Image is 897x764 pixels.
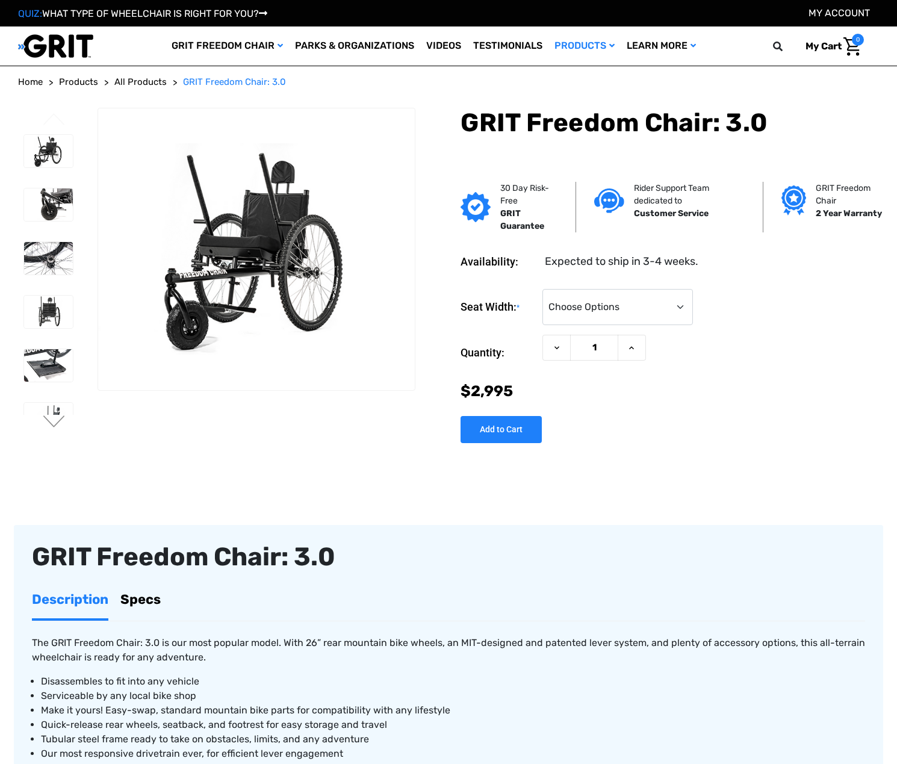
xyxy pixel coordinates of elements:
a: Account [809,7,870,19]
img: GRIT All-Terrain Wheelchair and Mobility Equipment [18,34,93,58]
span: GRIT Freedom Chair: 3.0 [183,76,286,87]
a: QUIZ:WHAT TYPE OF WHEELCHAIR IS RIGHT FOR YOU? [18,8,267,19]
a: GRIT Freedom Chair: 3.0 [183,75,286,89]
span: 0 [852,34,864,46]
div: GRIT Freedom Chair: 3.0 [32,543,865,571]
a: Videos [420,26,467,66]
img: Cart [843,37,861,56]
img: GRIT Freedom Chair: 3.0 [24,188,73,221]
p: GRIT Freedom Chair [816,182,883,207]
span: My Cart [805,40,842,52]
p: Rider Support Team dedicated to [634,182,745,207]
button: Go to slide 3 of 3 [42,113,67,128]
img: GRIT Freedom Chair: 3.0 [24,349,73,382]
img: Grit freedom [781,185,806,216]
nav: Breadcrumb [18,75,879,89]
img: GRIT Guarantee [461,192,491,222]
dd: Expected to ship in 3-4 weeks. [545,253,698,270]
img: GRIT Freedom Chair: 3.0 [24,135,73,167]
a: Testimonials [467,26,548,66]
a: Products [548,26,621,66]
img: GRIT Freedom Chair: 3.0 [24,403,73,435]
a: Specs [120,580,161,618]
strong: 2 Year Warranty [816,208,882,219]
input: Add to Cart [461,416,542,443]
span: Serviceable by any local bike shop [41,690,196,701]
dt: Availability: [461,253,536,270]
span: Products [59,76,98,87]
label: Seat Width: [461,289,536,326]
span: $2,995 [461,382,513,400]
span: Quick-release rear wheels, seatback, and footrest for easy storage and travel [41,719,387,730]
p: 30 Day Risk-Free [500,182,557,207]
h1: GRIT Freedom Chair: 3.0 [461,108,879,138]
input: Search [778,34,796,59]
img: GRIT Freedom Chair: 3.0 [98,143,415,355]
button: Go to slide 2 of 3 [42,415,67,430]
span: Disassembles to fit into any vehicle [41,675,199,687]
img: GRIT Freedom Chair: 3.0 [24,242,73,275]
strong: GRIT Guarantee [500,208,544,231]
a: Description [32,580,108,618]
a: Parks & Organizations [289,26,420,66]
strong: Customer Service [634,208,709,219]
span: Home [18,76,43,87]
span: Make it yours! Easy-swap, standard mountain bike parts for compatibility with any lifestyle [41,704,450,716]
span: QUIZ: [18,8,42,19]
a: Products [59,75,98,89]
span: The GRIT Freedom Chair: 3.0 is our most popular model. With 26” rear mountain bike wheels, an MIT... [32,637,865,663]
a: Home [18,75,43,89]
a: Learn More [621,26,702,66]
img: Customer service [594,188,624,213]
a: GRIT Freedom Chair [166,26,289,66]
span: All Products [114,76,167,87]
label: Quantity: [461,335,536,371]
span: Our most responsive drivetrain ever, for efficient lever engagement [41,748,343,759]
a: Cart with 0 items [796,34,864,59]
a: All Products [114,75,167,89]
img: GRIT Freedom Chair: 3.0 [24,296,73,328]
span: Tubular steel frame ready to take on obstacles, limits, and any adventure [41,733,369,745]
